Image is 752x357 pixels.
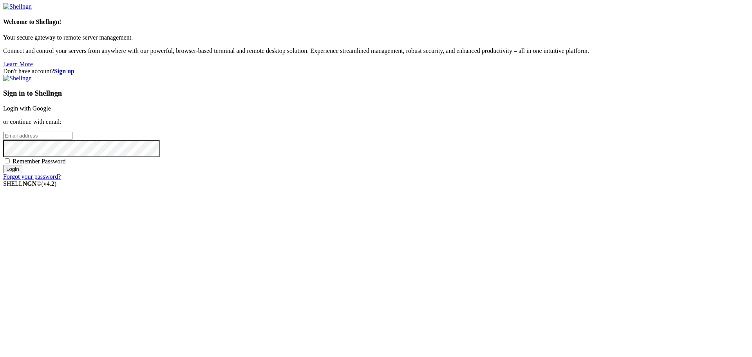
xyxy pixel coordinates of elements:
p: or continue with email: [3,118,749,125]
a: Login with Google [3,105,51,112]
div: Don't have account? [3,68,749,75]
h3: Sign in to Shellngn [3,89,749,98]
input: Email address [3,132,72,140]
b: NGN [23,180,37,187]
p: Connect and control your servers from anywhere with our powerful, browser-based terminal and remo... [3,47,749,54]
span: Remember Password [13,158,66,165]
p: Your secure gateway to remote server management. [3,34,749,41]
input: Login [3,165,22,173]
a: Learn More [3,61,33,67]
h4: Welcome to Shellngn! [3,18,749,25]
img: Shellngn [3,3,32,10]
a: Forgot your password? [3,173,61,180]
span: 4.2.0 [42,180,57,187]
img: Shellngn [3,75,32,82]
a: Sign up [54,68,74,74]
span: SHELL © [3,180,56,187]
input: Remember Password [5,158,10,163]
